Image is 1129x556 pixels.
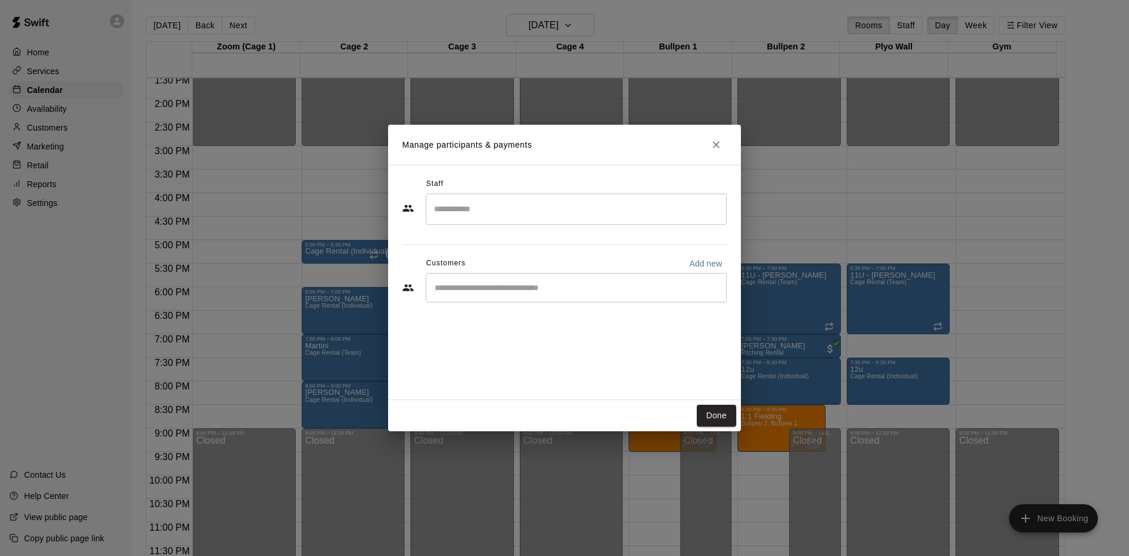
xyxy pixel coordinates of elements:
[706,134,727,155] button: Close
[402,282,414,294] svg: Customers
[402,139,532,151] p: Manage participants & payments
[426,194,727,225] div: Search staff
[426,273,727,302] div: Start typing to search customers...
[689,258,722,269] p: Add new
[684,254,727,273] button: Add new
[426,254,466,273] span: Customers
[402,202,414,214] svg: Staff
[426,175,443,194] span: Staff
[697,405,736,427] button: Done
